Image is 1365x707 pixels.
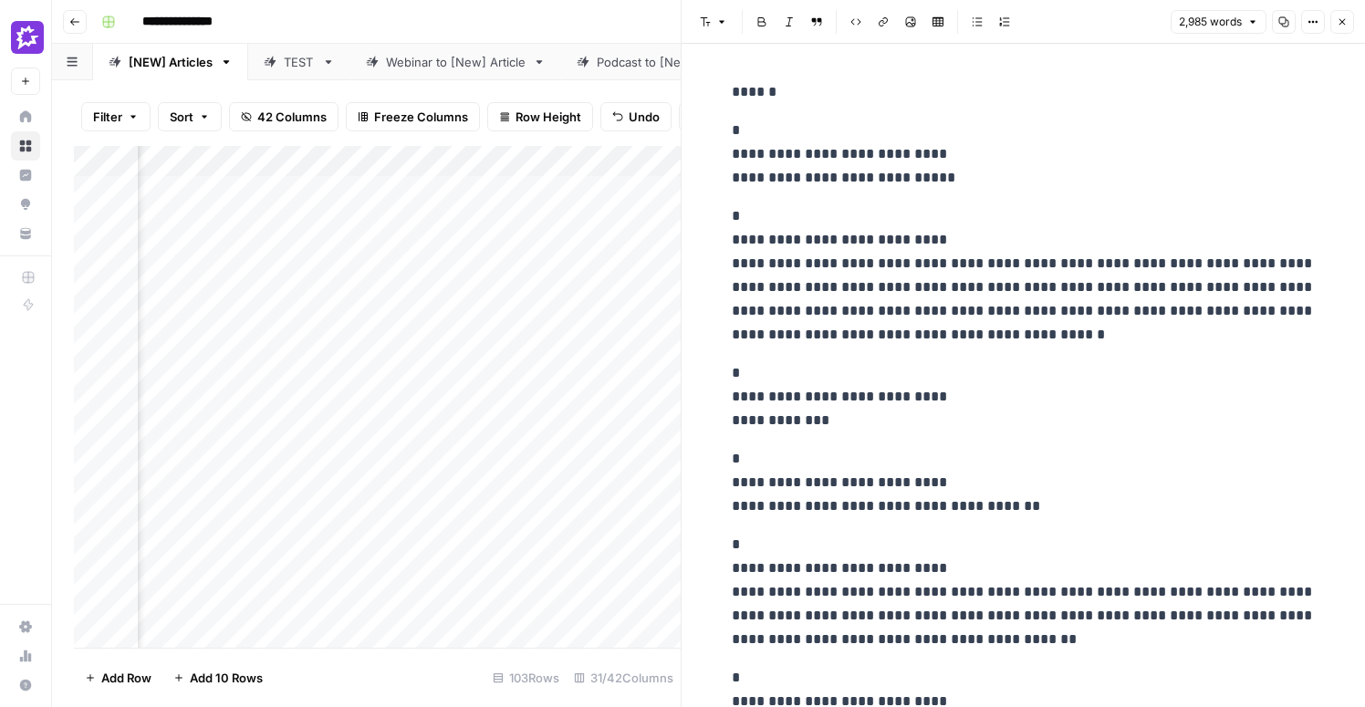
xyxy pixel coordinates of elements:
[11,15,40,60] button: Workspace: Gong
[257,108,327,126] span: 42 Columns
[11,190,40,219] a: Opportunities
[11,671,40,700] button: Help + Support
[190,669,263,687] span: Add 10 Rows
[346,102,480,131] button: Freeze Columns
[229,102,339,131] button: 42 Columns
[248,44,350,80] a: TEST
[487,102,593,131] button: Row Height
[11,21,44,54] img: Gong Logo
[374,108,468,126] span: Freeze Columns
[1179,14,1242,30] span: 2,985 words
[11,102,40,131] a: Home
[561,44,772,80] a: Podcast to [New] Article
[93,44,248,80] a: [NEW] Articles
[1171,10,1266,34] button: 2,985 words
[567,663,681,692] div: 31/42 Columns
[170,108,193,126] span: Sort
[162,663,274,692] button: Add 10 Rows
[11,219,40,248] a: Your Data
[485,663,567,692] div: 103 Rows
[11,612,40,641] a: Settings
[81,102,151,131] button: Filter
[516,108,581,126] span: Row Height
[129,53,213,71] div: [NEW] Articles
[350,44,561,80] a: Webinar to [New] Article
[93,108,122,126] span: Filter
[11,161,40,190] a: Insights
[11,131,40,161] a: Browse
[101,669,151,687] span: Add Row
[600,102,672,131] button: Undo
[597,53,736,71] div: Podcast to [New] Article
[158,102,222,131] button: Sort
[284,53,315,71] div: TEST
[74,663,162,692] button: Add Row
[629,108,660,126] span: Undo
[386,53,526,71] div: Webinar to [New] Article
[11,641,40,671] a: Usage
